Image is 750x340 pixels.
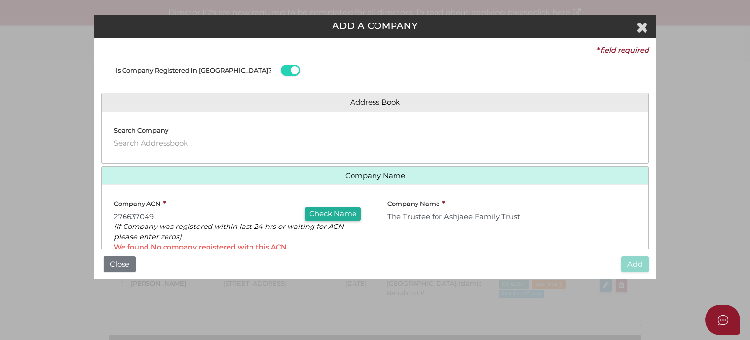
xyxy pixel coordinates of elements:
[114,222,344,241] i: (if Company was registered within last 24 hrs or waiting for ACN please enter zeros)
[387,200,440,207] h4: Company Name
[114,242,363,252] span: We found No company registered with this ACN.
[104,256,136,272] button: Close
[114,200,161,207] h4: Company ACN
[109,172,641,180] a: Company Name
[705,305,740,335] button: Open asap
[621,256,649,272] button: Add
[305,207,361,221] button: Check Name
